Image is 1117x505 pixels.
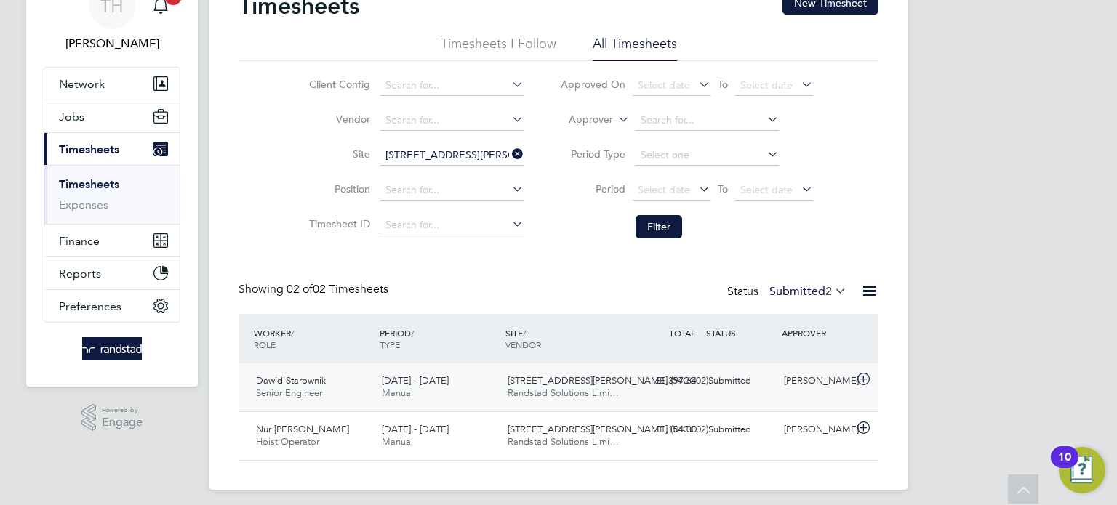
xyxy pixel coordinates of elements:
[702,369,778,393] div: Submitted
[740,183,793,196] span: Select date
[59,142,119,156] span: Timesheets
[508,387,619,399] span: Randstad Solutions Limi…
[305,217,370,230] label: Timesheet ID
[505,339,541,350] span: VENDOR
[256,374,326,387] span: Dawid Starownik
[560,78,625,91] label: Approved On
[523,327,526,339] span: /
[305,78,370,91] label: Client Config
[727,282,849,302] div: Status
[380,145,524,166] input: Search for...
[769,284,846,299] label: Submitted
[713,179,732,198] span: To
[59,198,108,211] a: Expenses
[44,337,180,360] a: Go to home page
[380,110,524,131] input: Search for...
[638,78,690,92] span: Select date
[102,404,143,416] span: Powered by
[778,320,854,346] div: APPROVER
[382,435,413,448] span: Manual
[740,78,793,92] span: Select date
[411,327,414,339] span: /
[382,387,413,399] span: Manual
[44,35,180,52] span: Tom Heath
[380,339,400,350] span: TYPE
[508,423,708,435] span: [STREET_ADDRESS][PERSON_NAME] (54CC02)
[636,110,779,131] input: Search for...
[44,100,180,132] button: Jobs
[1058,457,1071,476] div: 10
[778,369,854,393] div: [PERSON_NAME]
[636,215,682,238] button: Filter
[560,182,625,195] label: Period
[560,148,625,161] label: Period Type
[59,234,100,248] span: Finance
[638,183,690,196] span: Select date
[382,374,449,387] span: [DATE] - [DATE]
[702,418,778,442] div: Submitted
[59,267,101,280] span: Reports
[59,110,84,124] span: Jobs
[305,182,370,195] label: Position
[250,320,376,357] div: WORKER
[44,165,180,224] div: Timesheets
[44,133,180,165] button: Timesheets
[287,282,388,296] span: 02 Timesheets
[778,418,854,442] div: [PERSON_NAME]
[713,75,732,94] span: To
[669,327,695,339] span: TOTAL
[254,339,276,350] span: ROLE
[81,404,143,432] a: Powered byEngage
[380,180,524,201] input: Search for...
[44,257,180,289] button: Reports
[239,282,391,297] div: Showing
[548,113,613,127] label: Approver
[256,387,322,399] span: Senior Engineer
[441,35,556,61] li: Timesheets I Follow
[627,418,702,442] div: £1,104.00
[44,68,180,100] button: Network
[59,177,119,191] a: Timesheets
[256,435,319,448] span: Hoist Operator
[627,369,702,393] div: £1,397.64
[305,113,370,126] label: Vendor
[825,284,832,299] span: 2
[382,423,449,435] span: [DATE] - [DATE]
[305,148,370,161] label: Site
[44,290,180,322] button: Preferences
[59,299,121,313] span: Preferences
[44,225,180,256] button: Finance
[593,35,677,61] li: All Timesheets
[102,416,143,429] span: Engage
[380,76,524,96] input: Search for...
[702,320,778,346] div: STATUS
[82,337,143,360] img: randstad-logo-retina.png
[380,215,524,235] input: Search for...
[508,435,619,448] span: Randstad Solutions Limi…
[59,77,105,91] span: Network
[502,320,628,357] div: SITE
[256,423,349,435] span: Nur [PERSON_NAME]
[508,374,708,387] span: [STREET_ADDRESS][PERSON_NAME] (54CC02)
[287,282,313,296] span: 02 of
[636,145,779,166] input: Select one
[376,320,502,357] div: PERIOD
[1059,447,1105,493] button: Open Resource Center, 10 new notifications
[291,327,294,339] span: /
